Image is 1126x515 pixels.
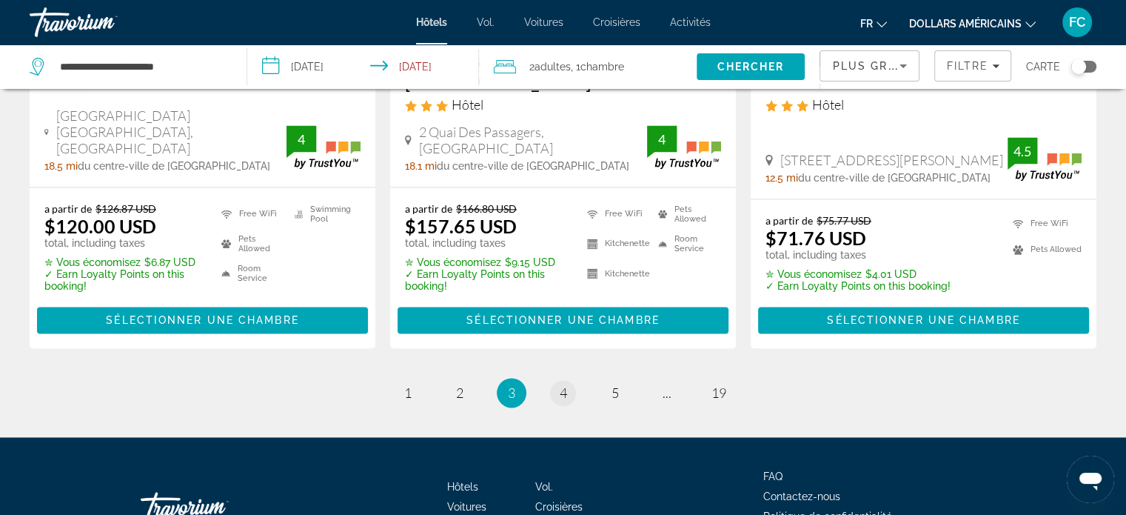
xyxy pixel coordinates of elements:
[405,256,501,268] span: ✮ Vous économisez
[287,202,361,225] li: Swimming Pool
[758,307,1089,333] button: Sélectionner une chambre
[214,202,287,225] li: Free WiFi
[456,202,517,215] del: $166.80 USD
[456,385,463,401] span: 2
[934,50,1011,82] button: Filters
[534,61,571,73] span: Adultes
[405,256,569,268] p: $9.15 USD
[765,214,813,227] span: a partir de
[405,268,569,292] p: ✓ Earn Loyalty Points on this booking!
[593,16,640,28] a: Croisières
[405,237,569,249] p: total, including taxes
[651,202,721,225] li: Pets Allowed
[765,96,1082,113] div: 3 star Hotel
[56,107,286,156] span: [GEOGRAPHIC_DATA] [GEOGRAPHIC_DATA], [GEOGRAPHIC_DATA]
[44,237,203,249] p: total, including taxes
[405,96,721,113] div: 3 star Hotel
[765,172,798,184] span: 12.5 mi
[44,268,203,292] p: ✓ Earn Loyalty Points on this booking!
[524,16,563,28] a: Voitures
[763,471,782,482] a: FAQ
[405,160,437,172] span: 18.1 mi
[44,202,92,215] span: a partir de
[286,130,316,148] div: 4
[535,481,553,493] a: Vol.
[44,160,78,172] span: 18.5 mi
[663,385,671,401] span: ...
[419,124,647,156] span: 2 Quai Des Passagers, [GEOGRAPHIC_DATA]
[647,130,677,148] div: 4
[1005,214,1082,233] li: Free WiFi
[44,215,156,237] ins: $120.00 USD
[711,385,726,401] span: 19
[1069,14,1085,30] font: FC
[571,56,624,77] span: , 1
[580,61,624,73] span: Chambre
[416,16,447,28] a: Hôtels
[560,385,567,401] span: 4
[95,202,156,215] del: $126.87 USD
[798,172,991,184] span: du centre-ville de [GEOGRAPHIC_DATA]
[580,233,650,255] li: Kitchenette
[466,314,659,326] span: Sélectionner une chambre
[44,256,203,268] p: $6.87 USD
[758,310,1089,327] a: Sélectionner une chambre
[1008,137,1082,181] img: TrustYou guest rating badge
[447,501,486,513] a: Voitures
[909,13,1036,34] button: Changer de devise
[529,56,571,77] span: 2
[580,262,650,285] li: Kitchenette
[30,3,178,41] a: Travorium
[58,56,224,78] input: Search hotel destination
[286,125,361,169] img: TrustYou guest rating badge
[1005,240,1082,259] li: Pets Allowed
[508,385,515,401] span: 3
[765,227,866,249] ins: $71.76 USD
[765,280,951,292] p: ✓ Earn Loyalty Points on this booking!
[37,307,368,333] button: Sélectionner une chambre
[37,310,368,327] a: Sélectionner une chambre
[647,125,721,169] img: TrustYou guest rating badge
[1060,60,1096,73] button: Toggle map
[214,233,287,255] li: Pets Allowed
[832,60,1009,72] span: Plus grandes économies
[405,202,452,215] span: a partir de
[1026,56,1060,77] span: Carte
[1067,456,1114,503] iframe: Bouton de lancement de la fenêtre de messagerie
[405,215,517,237] ins: $157.65 USD
[827,314,1019,326] span: Sélectionner une chambre
[477,16,495,28] font: Vol.
[437,160,629,172] span: du centre-ville de [GEOGRAPHIC_DATA]
[697,53,805,80] button: Search
[860,18,873,30] font: fr
[247,44,480,89] button: Select check in and out date
[611,385,619,401] span: 5
[670,16,711,28] a: Activités
[651,233,721,255] li: Room Service
[398,310,728,327] a: Sélectionner une chambre
[1008,142,1037,160] div: 4.5
[78,160,270,172] span: du centre-ville de [GEOGRAPHIC_DATA]
[909,18,1022,30] font: dollars américains
[535,501,583,513] a: Croisières
[30,378,1096,408] nav: Pagination
[447,481,478,493] a: Hôtels
[106,314,298,326] span: Sélectionner une chambre
[398,307,728,333] button: Sélectionner une chambre
[479,44,697,89] button: Travelers: 2 adults, 0 children
[812,96,844,113] span: Hôtel
[1058,7,1096,38] button: Menu utilisateur
[580,202,650,225] li: Free WiFi
[817,214,871,227] del: $75.77 USD
[832,57,907,75] mat-select: Sort by
[765,268,951,280] p: $4.01 USD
